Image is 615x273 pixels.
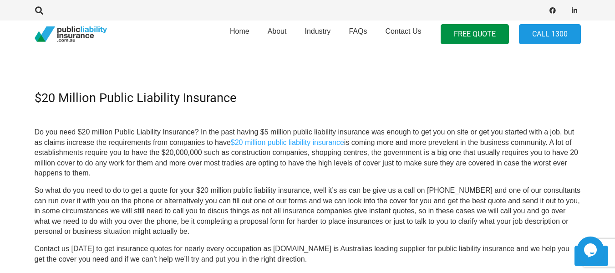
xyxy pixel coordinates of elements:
[577,237,606,264] iframe: chat widget
[35,127,581,178] p: Do you need $20 million Public Liability Insurance? In the past having $5 million public liabilit...
[35,244,581,264] p: Contact us [DATE] to get insurance quotes for nearly every occupation as [DOMAIN_NAME] is Austral...
[340,18,376,51] a: FAQs
[519,24,581,45] a: Call 1300
[305,27,330,35] span: Industry
[295,18,340,51] a: Industry
[35,91,581,106] h3: $20 Million Public Liability Insurance
[441,24,509,45] a: FREE QUOTE
[35,185,581,237] p: So what do you need to do to get a quote for your $20 million public liability insurance, well it...
[30,6,49,15] a: Search
[221,18,259,51] a: Home
[349,27,367,35] span: FAQs
[230,27,249,35] span: Home
[259,18,296,51] a: About
[385,27,421,35] span: Contact Us
[268,27,287,35] span: About
[574,246,608,266] a: Back to top
[35,26,107,42] a: pli_logotransparent
[568,4,581,17] a: LinkedIn
[546,4,559,17] a: Facebook
[376,18,430,51] a: Contact Us
[231,139,344,146] a: $20 million public liability insurance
